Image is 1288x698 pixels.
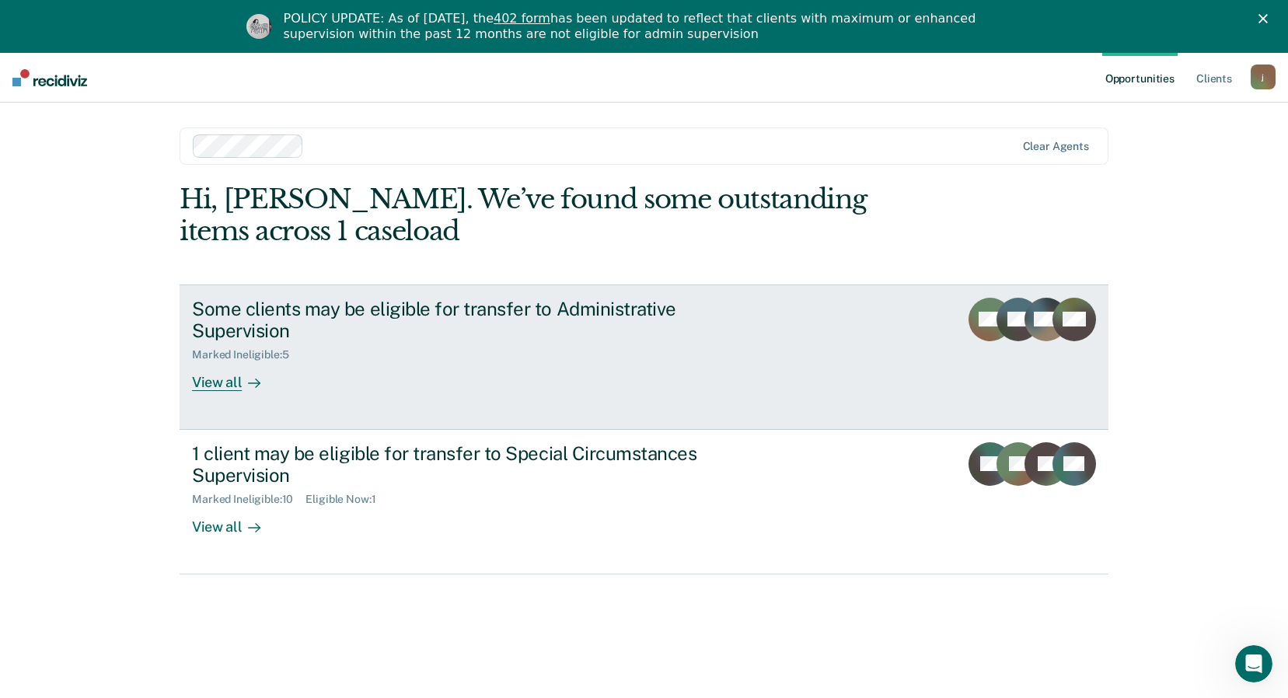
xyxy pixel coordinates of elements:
[180,183,923,247] div: Hi, [PERSON_NAME]. We’ve found some outstanding items across 1 caseload
[192,493,305,506] div: Marked Ineligible : 10
[180,284,1108,430] a: Some clients may be eligible for transfer to Administrative SupervisionMarked Ineligible:5View all
[192,506,279,536] div: View all
[246,14,271,39] img: Profile image for Kim
[284,11,1017,42] div: POLICY UPDATE: As of [DATE], the has been updated to reflect that clients with maximum or enhance...
[192,298,738,343] div: Some clients may be eligible for transfer to Administrative Supervision
[1023,140,1089,153] div: Clear agents
[12,69,87,86] img: Recidiviz
[1193,53,1235,103] a: Clients
[305,493,388,506] div: Eligible Now : 1
[192,442,738,487] div: 1 client may be eligible for transfer to Special Circumstances Supervision
[192,348,301,361] div: Marked Ineligible : 5
[1258,14,1274,23] div: Close
[1235,645,1272,682] iframe: Intercom live chat
[192,361,279,392] div: View all
[494,11,550,26] a: 402 form
[1102,53,1178,103] a: Opportunities
[1251,65,1276,89] button: j
[180,430,1108,574] a: 1 client may be eligible for transfer to Special Circumstances SupervisionMarked Ineligible:10Eli...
